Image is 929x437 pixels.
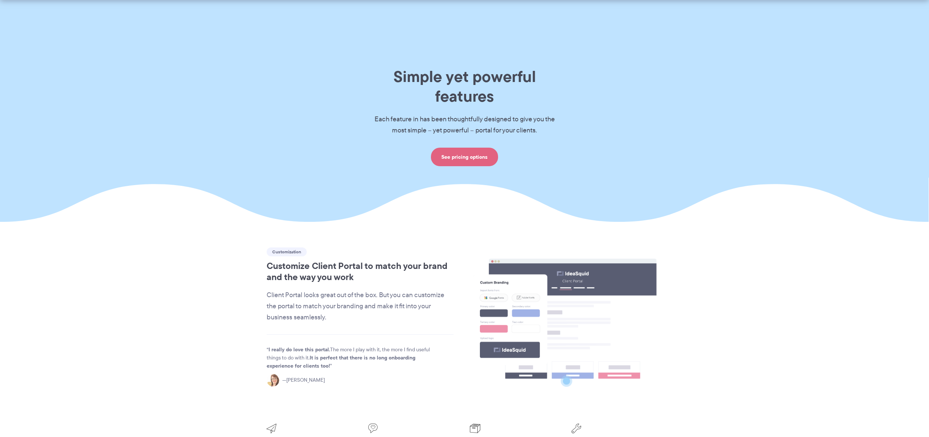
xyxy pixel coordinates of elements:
[267,290,454,323] p: Client Portal looks great out of the box. But you can customize the portal to match your branding...
[431,148,498,166] a: See pricing options
[267,260,454,283] h2: Customize Client Portal to match your brand and the way you work
[269,345,330,354] strong: I really do love this portal.
[363,67,567,106] h1: Simple yet powerful features
[363,114,567,136] p: Each feature in has been thoughtfully designed to give you the most simple – yet powerful – porta...
[267,354,415,370] strong: It is perfect that there is no long onboarding experience for clients too!
[267,346,441,370] p: The more I play with it, the more I find useful things to do with it.
[267,247,307,256] span: Customization
[282,376,325,384] span: [PERSON_NAME]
